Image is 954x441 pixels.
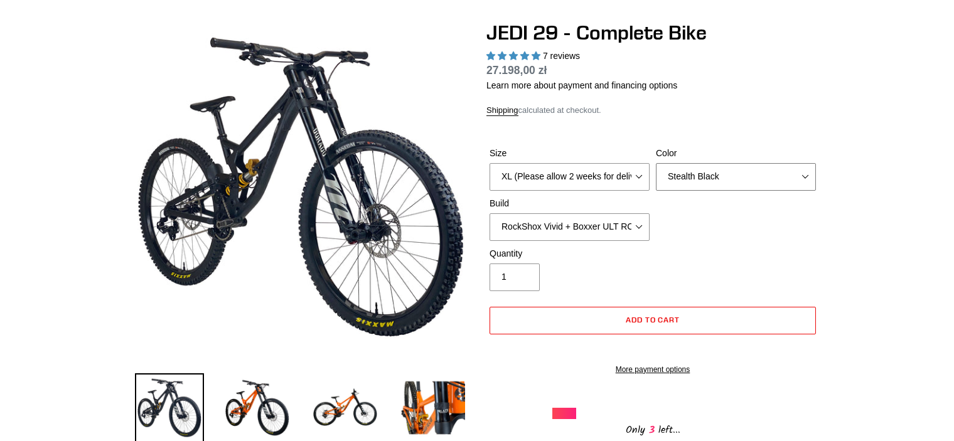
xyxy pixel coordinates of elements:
span: Add to cart [626,315,680,324]
div: calculated at checkout. [486,104,819,117]
span: 5.00 stars [486,51,543,61]
label: Build [490,197,650,210]
div: Only left... [552,419,753,438]
label: Color [656,147,816,160]
span: 27.198,00 zł [486,64,547,77]
button: Add to cart [490,307,816,334]
h1: JEDI 29 - Complete Bike [486,21,819,45]
a: More payment options [490,364,816,375]
span: 7 reviews [543,51,580,61]
label: Size [490,147,650,160]
label: Quantity [490,247,650,260]
a: Learn more about payment and financing options [486,80,677,90]
a: Shipping [486,105,518,116]
span: 3 [645,422,658,438]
